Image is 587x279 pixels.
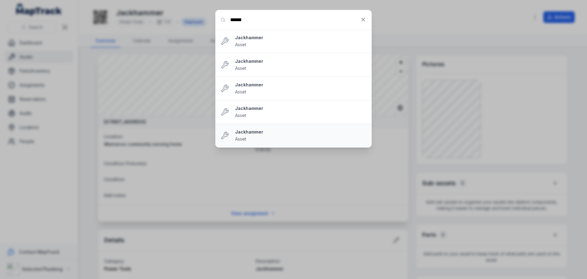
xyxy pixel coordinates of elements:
[235,58,367,64] strong: Jackhammer
[235,82,367,95] a: JackhammerAsset
[235,82,367,88] strong: Jackhammer
[235,105,367,119] a: JackhammerAsset
[235,105,367,111] strong: Jackhammer
[235,113,246,118] span: Asset
[235,129,367,135] strong: Jackhammer
[235,42,246,47] span: Asset
[235,89,246,94] span: Asset
[235,35,367,41] strong: Jackhammer
[235,136,246,141] span: Asset
[235,35,367,48] a: JackhammerAsset
[235,58,367,72] a: JackhammerAsset
[235,129,367,142] a: JackhammerAsset
[235,66,246,71] span: Asset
